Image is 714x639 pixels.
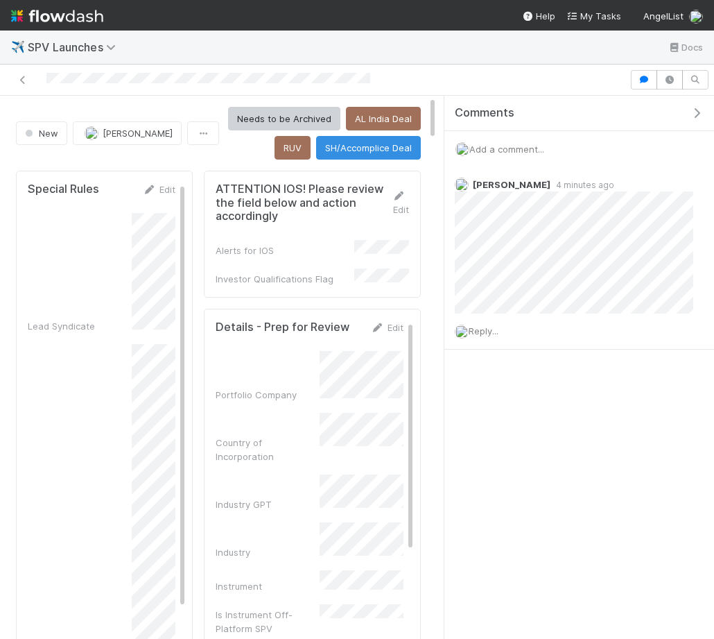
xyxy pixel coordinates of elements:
div: Portfolio Company [216,388,320,402]
div: Is Instrument Off-Platform SPV [216,608,320,636]
div: Investor Qualifications Flag [216,272,354,286]
a: Edit [143,184,175,195]
button: Needs to be Archived [228,107,340,130]
a: Docs [668,39,703,56]
h5: ATTENTION IOS! Please review the field below and action accordingly [216,182,392,223]
h5: Special Rules [28,182,99,196]
div: Industry GPT [216,497,320,511]
div: Industry [216,545,320,559]
span: Add a comment... [469,144,544,155]
span: SPV Launches [28,40,123,54]
span: ✈️ [11,41,25,53]
button: AL India Deal [346,107,421,130]
div: Help [522,9,555,23]
span: My Tasks [566,10,621,22]
img: logo-inverted-e16ddd16eac7371096b0.svg [11,4,103,28]
a: Edit [371,322,403,333]
img: avatar_18c010e4-930e-4480-823a-7726a265e9dd.png [689,10,703,24]
img: avatar_18c010e4-930e-4480-823a-7726a265e9dd.png [455,325,469,339]
button: SH/Accomplice Deal [316,136,421,160]
span: Comments [455,106,514,120]
span: [PERSON_NAME] [473,179,550,190]
span: [PERSON_NAME] [103,128,173,139]
a: My Tasks [566,9,621,23]
div: Instrument [216,579,320,593]
button: [PERSON_NAME] [73,121,182,145]
span: Reply... [469,325,498,336]
img: avatar_768cd48b-9260-4103-b3ef-328172ae0546.png [85,126,98,140]
div: Alerts for IOS [216,244,354,257]
div: Country of Incorporation [216,436,320,463]
h5: Details - Prep for Review [216,321,349,334]
span: 4 minutes ago [550,180,614,190]
span: AngelList [643,10,683,22]
a: Edit [392,190,409,215]
div: Lead Syndicate [28,319,132,333]
button: RUV [275,136,311,160]
img: avatar_ac990a78-52d7-40f8-b1fe-cbbd1cda261e.png [455,178,469,191]
img: avatar_18c010e4-930e-4480-823a-7726a265e9dd.png [455,142,469,156]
